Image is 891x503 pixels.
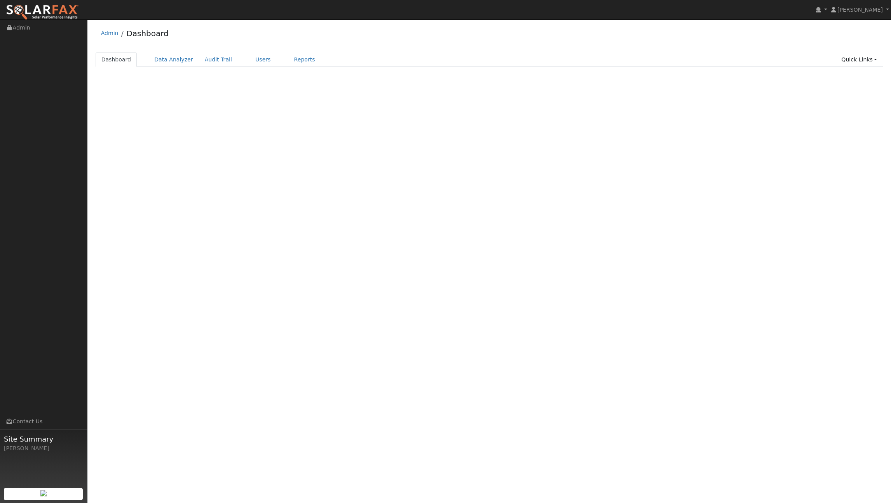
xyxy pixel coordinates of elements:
[249,52,277,67] a: Users
[835,52,883,67] a: Quick Links
[148,52,199,67] a: Data Analyzer
[101,30,119,36] a: Admin
[199,52,238,67] a: Audit Trail
[6,4,79,21] img: SolarFax
[4,444,83,452] div: [PERSON_NAME]
[40,490,47,496] img: retrieve
[837,7,883,13] span: [PERSON_NAME]
[288,52,321,67] a: Reports
[4,434,83,444] span: Site Summary
[126,29,169,38] a: Dashboard
[96,52,137,67] a: Dashboard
